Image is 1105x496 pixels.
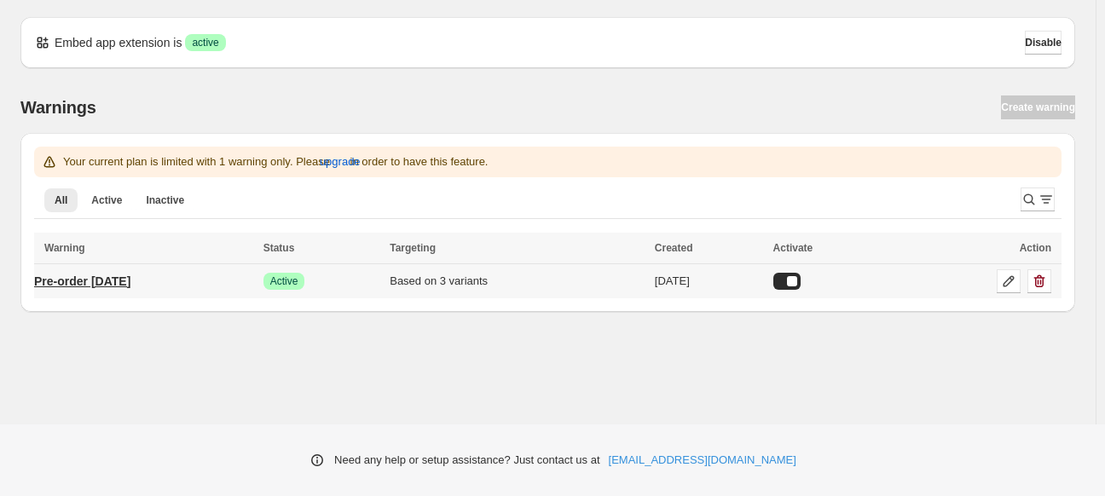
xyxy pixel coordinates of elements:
span: Inactive [146,193,184,207]
span: Action [1020,242,1051,254]
div: Based on 3 variants [390,273,645,290]
span: upgrade [320,153,361,170]
button: Search and filter results [1021,187,1055,211]
p: Your current plan is limited with 1 warning only. Please in order to have this feature. [63,153,488,170]
a: [EMAIL_ADDRESS][DOMAIN_NAME] [609,452,796,469]
span: active [192,36,218,49]
span: Created [655,242,693,254]
span: Targeting [390,242,436,254]
span: Disable [1025,36,1062,49]
a: Pre-order [DATE] [34,268,130,295]
p: Embed app extension is [55,34,182,51]
button: upgrade [320,148,361,176]
span: Activate [773,242,813,254]
span: Warning [44,242,85,254]
span: Active [270,274,298,288]
div: [DATE] [655,273,763,290]
span: All [55,193,67,207]
span: Status [263,242,295,254]
span: Active [91,193,122,207]
button: Disable [1025,31,1062,55]
p: Pre-order [DATE] [34,273,130,290]
h2: Warnings [20,97,96,118]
